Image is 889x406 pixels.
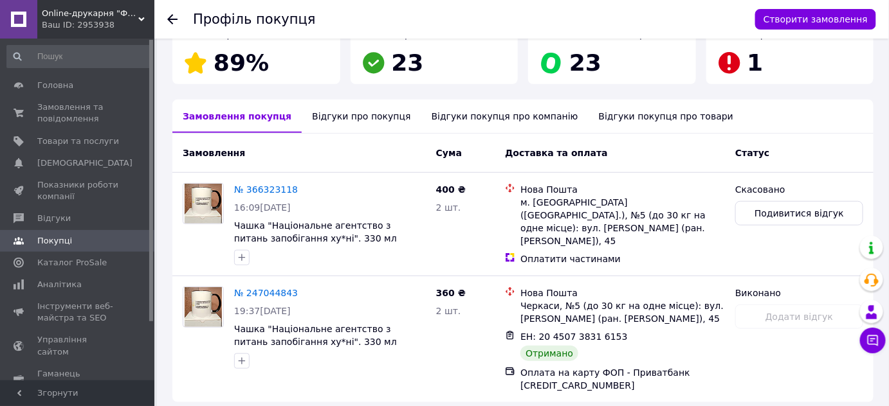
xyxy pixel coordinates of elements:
span: Аналітика [37,279,82,290]
span: Покупці [37,235,72,247]
span: Cума [436,148,462,158]
div: Замовлення покупця [172,100,302,133]
span: Успішні замовлення з Пром-оплатою за останній рік [538,17,672,40]
div: Повернутися назад [167,13,178,26]
div: Оплата на карту ФОП - Приватбанк [CREDIT_CARD_NUMBER] [520,366,725,392]
a: № 366323118 [234,184,298,195]
span: Інструменти веб-майстра та SEO [37,301,119,324]
span: Успішні замовлення за останній рік [361,17,469,40]
span: ЕН: 20 4507 3831 6153 [520,331,628,342]
a: Фото товару [183,183,224,224]
span: 23 [569,49,601,76]
div: Оплатити частинами [520,252,725,265]
span: Товари та послуги [37,136,119,147]
div: Відгуки про покупця [302,100,421,133]
span: Подивитися відгук [755,207,844,220]
span: Показники роботи компанії [37,179,119,202]
div: Скасовано [735,183,863,196]
div: Черкаси, №5 (до 30 кг на одне місце): вул. [PERSON_NAME] (ран. [PERSON_NAME]), 45 [520,299,725,325]
div: Нова Пошта [520,287,725,299]
button: Чат з покупцем [860,328,886,353]
span: Незабрані замовлення за останній рік [717,17,837,40]
button: Створити замовлення [755,9,876,30]
span: Замовлення та повідомлення [37,101,119,125]
span: 2 шт. [436,202,461,213]
span: 400 ₴ [436,184,466,195]
a: № 247044843 [234,288,298,298]
span: Гаманець компанії [37,368,119,391]
span: Відгуки [37,213,71,224]
span: Замовлення [183,148,245,158]
div: Виконано [735,287,863,299]
span: 19:37[DATE] [234,306,291,316]
div: м. [GEOGRAPHIC_DATA] ([GEOGRAPHIC_DATA].), №5 (до 30 кг на одне місце): вул. [PERSON_NAME] (ран. ... [520,196,725,247]
span: 16:09[DATE] [234,202,291,213]
div: Відгуки покупця про компанію [421,100,589,133]
span: Статус [735,148,769,158]
div: Відгуки покупця про товари [589,100,744,133]
span: 360 ₴ [436,288,466,298]
div: Нова Пошта [520,183,725,196]
input: Пошук [6,45,152,68]
span: Online-друкарня "Формат плюс". ФОП Короткевич С.О. [42,8,138,19]
span: [DEMOGRAPHIC_DATA] [37,157,133,169]
span: Управління сайтом [37,334,119,357]
span: 23 [392,49,424,76]
span: Каталог ProSale [37,257,107,269]
div: Отримано [520,346,578,361]
span: Доставка та оплата [505,148,608,158]
img: Фото товару [185,287,222,327]
span: [PERSON_NAME] покупця за останній рік [183,17,313,40]
h1: Профіль покупця [193,12,316,27]
span: Головна [37,80,73,91]
span: 1 [747,49,764,76]
a: Чашка "Національне агентство з питань запобігання ху*ні". 330 мл Чашка с приколом для дорослих [234,220,397,256]
span: 2 шт. [436,306,461,316]
button: Подивитися відгук [735,201,863,225]
a: Фото товару [183,287,224,328]
div: Ваш ID: 2953938 [42,19,154,31]
a: Чашка "Національне агентство з питань запобігання ху*ні". 330 мл Чашка с приколом для дорослих [234,324,397,360]
span: 89% [214,49,269,76]
img: Фото товару [185,184,222,224]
